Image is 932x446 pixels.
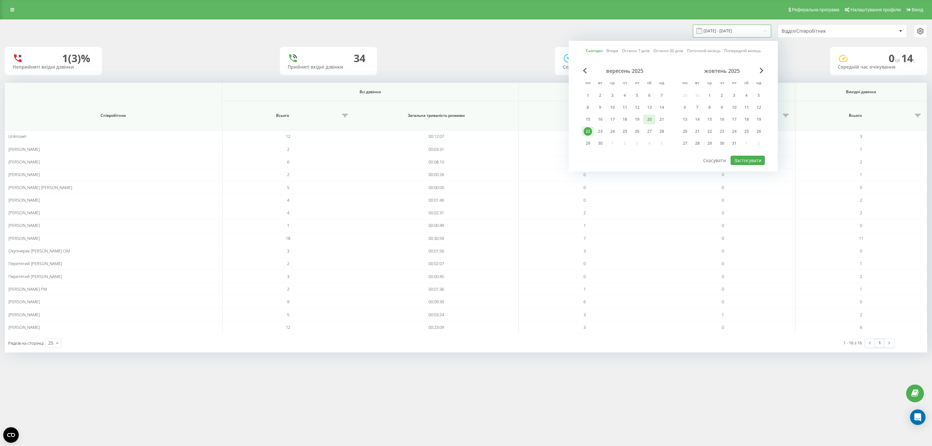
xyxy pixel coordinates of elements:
span: 0 [722,197,724,203]
span: Вихід [912,7,923,12]
span: Вхідні дзвінки [536,89,779,95]
div: пн 29 вер 2025 р. [582,139,594,148]
div: вересень 2025 [582,68,668,74]
span: 6 [583,299,586,305]
span: 2 [583,210,586,216]
span: 3 [287,273,289,279]
div: 34 [354,52,365,64]
div: чт 25 вер 2025 р. [619,127,631,136]
div: ср 3 вер 2025 р. [606,91,619,100]
div: чт 2 жовт 2025 р. [716,91,728,100]
span: 0 [722,261,724,266]
div: пт 5 вер 2025 р. [631,91,643,100]
span: 3 [583,248,586,254]
div: вт 7 жовт 2025 р. [691,103,704,112]
div: чт 30 жовт 2025 р. [716,139,728,148]
div: Неприйняті вхідні дзвінки [13,64,94,70]
div: нд 28 вер 2025 р. [656,127,668,136]
div: сб 13 вер 2025 р. [643,103,656,112]
span: 1 [860,172,862,177]
abbr: понеділок [680,79,690,88]
span: Загальна тривалість розмови [365,113,507,118]
td: 00:03:31 [354,143,519,155]
span: 0 [722,210,724,216]
span: 2 [860,197,862,203]
span: 0 [583,197,586,203]
span: Next Month [760,68,764,73]
div: 15 [705,115,714,124]
div: 14 [658,103,666,112]
td: 00:12:07 [354,130,519,143]
div: 10 [730,103,738,112]
div: чт 23 жовт 2025 р. [716,127,728,136]
div: 27 [681,139,689,148]
div: 13 [645,103,654,112]
div: 27 [645,127,654,136]
div: сб 25 жовт 2025 р. [740,127,753,136]
div: нд 7 вер 2025 р. [656,91,668,100]
div: чт 16 жовт 2025 р. [716,115,728,124]
span: 3 [287,248,289,254]
span: Вихідні дзвінки [805,89,917,95]
td: 00:30:59 [354,232,519,245]
span: 1 [583,222,586,228]
div: Середній час очікування [838,64,919,70]
div: пт 10 жовт 2025 р. [728,103,740,112]
div: 24 [730,127,738,136]
button: Застосувати [731,156,765,165]
span: 0 [722,222,724,228]
div: вт 14 жовт 2025 р. [691,115,704,124]
span: [PERSON_NAME] [8,146,40,152]
div: пт 26 вер 2025 р. [631,127,643,136]
abbr: субота [645,79,654,88]
div: вт 16 вер 2025 р. [594,115,606,124]
abbr: четвер [717,79,727,88]
span: 0 [722,172,724,177]
span: [PERSON_NAME] [8,159,40,165]
div: 4 [742,91,751,100]
span: 14 [901,51,915,65]
span: 1 [722,312,724,318]
span: [PERSON_NAME] [8,222,40,228]
div: Середній час розмови [563,64,644,70]
div: 20 [645,115,654,124]
div: 14 [693,115,702,124]
span: 9 [287,299,289,305]
span: хв [894,57,901,64]
div: 8 [705,103,714,112]
abbr: неділя [657,79,667,88]
div: ср 24 вер 2025 р. [606,127,619,136]
div: 29 [705,139,714,148]
span: 0 [722,273,724,279]
a: Сьогодні [586,48,603,54]
span: Всі дзвінки [240,89,501,95]
div: пт 17 жовт 2025 р. [728,115,740,124]
div: пт 24 жовт 2025 р. [728,127,740,136]
div: вт 28 жовт 2025 р. [691,139,704,148]
span: Всього [523,113,635,118]
div: 21 [658,115,666,124]
div: пт 31 жовт 2025 р. [728,139,740,148]
div: 16 [718,115,726,124]
div: пн 1 вер 2025 р. [582,91,594,100]
span: c [913,57,915,64]
td: 00:00:26 [354,168,519,181]
div: вт 30 вер 2025 р. [594,139,606,148]
span: Реферальна програма [792,7,839,12]
span: 1 [583,286,586,292]
div: 17 [730,115,738,124]
div: 23 [596,127,605,136]
div: нд 21 вер 2025 р. [656,115,668,124]
div: 3 [608,91,617,100]
div: 1 - 16 з 16 [843,340,862,346]
div: чт 18 вер 2025 р. [619,115,631,124]
td: 00:03:24 [354,308,519,321]
div: 5 [633,91,641,100]
a: Поточний місяць [687,48,720,54]
div: жовтень 2025 [679,68,765,74]
div: сб 4 жовт 2025 р. [740,91,753,100]
span: [PERSON_NAME] [8,210,40,216]
div: ср 8 жовт 2025 р. [704,103,716,112]
span: 1 [860,286,862,292]
button: Open CMP widget [3,427,19,443]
